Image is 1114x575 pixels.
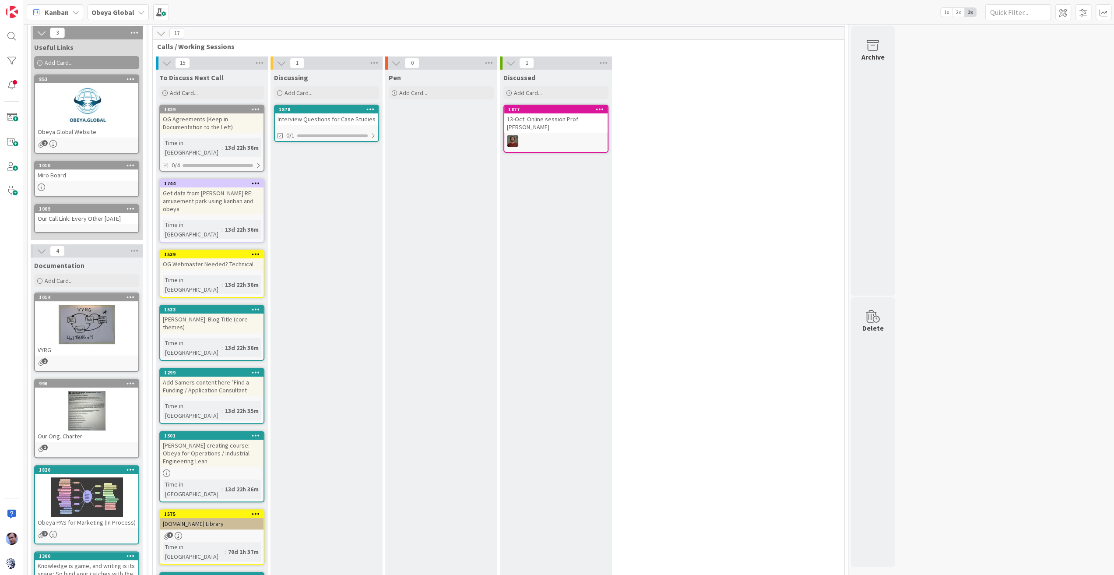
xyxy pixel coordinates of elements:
span: Add Card... [45,277,73,285]
div: Our Orig. Charter [35,430,138,442]
div: 1533 [164,307,264,313]
div: 1010Miro Board [35,162,138,181]
a: 1820Obeya PAS for Marketing (In Process) [34,465,139,544]
div: 13d 22h 36m [223,225,261,234]
div: Time in [GEOGRAPHIC_DATA] [163,138,221,157]
div: 13d 22h 36m [223,484,261,494]
a: 1878Interview Questions for Case Studies0/1 [274,105,379,142]
div: 852 [39,76,138,82]
div: 1014VYRG [35,293,138,356]
div: 1744 [164,180,264,187]
div: Time in [GEOGRAPHIC_DATA] [163,542,225,561]
div: VYRG [35,344,138,356]
span: 0/1 [286,131,295,140]
div: 1014 [39,294,138,300]
span: : [221,280,223,289]
a: 1575[DOMAIN_NAME] LibraryTime in [GEOGRAPHIC_DATA]:70d 1h 37m [159,509,264,565]
div: Archive [861,52,885,62]
div: 1533 [160,306,264,314]
span: 3x [964,8,976,17]
div: 852 [35,75,138,83]
a: 1301[PERSON_NAME] creating course: Obeya for Operations / Industrial Engineering LeanTime in [GEO... [159,431,264,502]
input: Quick Filter... [985,4,1051,20]
div: DR [504,135,608,147]
span: : [225,547,226,557]
div: 996 [35,380,138,388]
div: 13d 22h 36m [223,280,261,289]
div: 1299 [164,370,264,376]
span: Add Card... [514,89,542,97]
div: 1829 [160,106,264,113]
img: DR [507,135,518,147]
img: avatar [6,557,18,569]
img: JB [6,533,18,545]
div: 1878Interview Questions for Case Studies [275,106,378,125]
span: : [221,343,223,353]
div: Obeya Global Website [35,126,138,138]
a: 1014VYRG [34,293,139,372]
span: Documentation [34,261,84,270]
span: Discussing [274,73,308,82]
img: Visit kanbanzone.com [6,6,18,18]
div: 187713-Oct: Online session Prof [PERSON_NAME] [504,106,608,133]
div: 1744 [160,180,264,187]
div: Miro Board [35,169,138,181]
div: 1829 [164,106,264,113]
div: 1014 [35,293,138,301]
span: Calls / Working Sessions [157,42,833,51]
span: 1 [519,58,534,68]
div: OG Webmaster Needed? Technical [160,258,264,270]
a: 1533[PERSON_NAME]: Blog Title (core themes)Time in [GEOGRAPHIC_DATA]:13d 22h 36m [159,305,264,361]
div: 1009Our Call Link: Every Other [DATE] [35,205,138,224]
div: 1299Add Samers content here "Find a Funding / Application Consultant [160,369,264,396]
span: To Discuss Next Call [159,73,224,82]
span: : [221,225,223,234]
span: 4 [50,246,65,256]
div: 1539 [160,250,264,258]
div: 1300 [39,553,138,559]
div: [DOMAIN_NAME] Library [160,518,264,529]
span: 17 [169,28,184,39]
div: 13d 22h 36m [223,143,261,152]
span: Useful Links [34,43,74,52]
span: 1 [167,532,173,538]
span: Add Card... [399,89,427,97]
div: 1744Get data from [PERSON_NAME] RE: amusement park using kanban and obeya [160,180,264,215]
div: 1009 [35,205,138,213]
div: 1878 [279,106,378,113]
div: 1820Obeya PAS for Marketing (In Process) [35,466,138,528]
div: Delete [862,323,884,333]
div: 1301 [164,433,264,439]
span: 1 [42,531,48,536]
span: 2 [42,140,48,146]
div: 1299 [160,369,264,377]
div: Time in [GEOGRAPHIC_DATA] [163,401,221,420]
a: 1010Miro Board [34,161,139,197]
span: 0 [404,58,419,68]
span: 1 [42,444,48,450]
span: 1 [42,358,48,364]
span: 15 [175,58,190,68]
span: 2x [952,8,964,17]
span: : [221,143,223,152]
span: Add Card... [170,89,198,97]
div: 1820 [35,466,138,474]
a: 1299Add Samers content here "Find a Funding / Application ConsultantTime in [GEOGRAPHIC_DATA]:13d... [159,368,264,424]
div: 996Our Orig. Charter [35,380,138,442]
span: Add Card... [285,89,313,97]
span: Kanban [45,7,69,18]
div: 70d 1h 37m [226,547,261,557]
div: Add Samers content here "Find a Funding / Application Consultant [160,377,264,396]
div: 1300 [35,552,138,560]
div: Obeya PAS for Marketing (In Process) [35,517,138,528]
div: [PERSON_NAME]: Blog Title (core themes) [160,314,264,333]
div: 1877 [504,106,608,113]
div: 1575[DOMAIN_NAME] Library [160,510,264,529]
a: 1539OG Webmaster Needed? TechnicalTime in [GEOGRAPHIC_DATA]:13d 22h 36m [159,250,264,298]
span: : [221,406,223,416]
a: 1009Our Call Link: Every Other [DATE] [34,204,139,233]
div: 1010 [39,162,138,169]
div: 13-Oct: Online session Prof [PERSON_NAME] [504,113,608,133]
div: Time in [GEOGRAPHIC_DATA] [163,480,221,499]
span: Pen [389,73,401,82]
